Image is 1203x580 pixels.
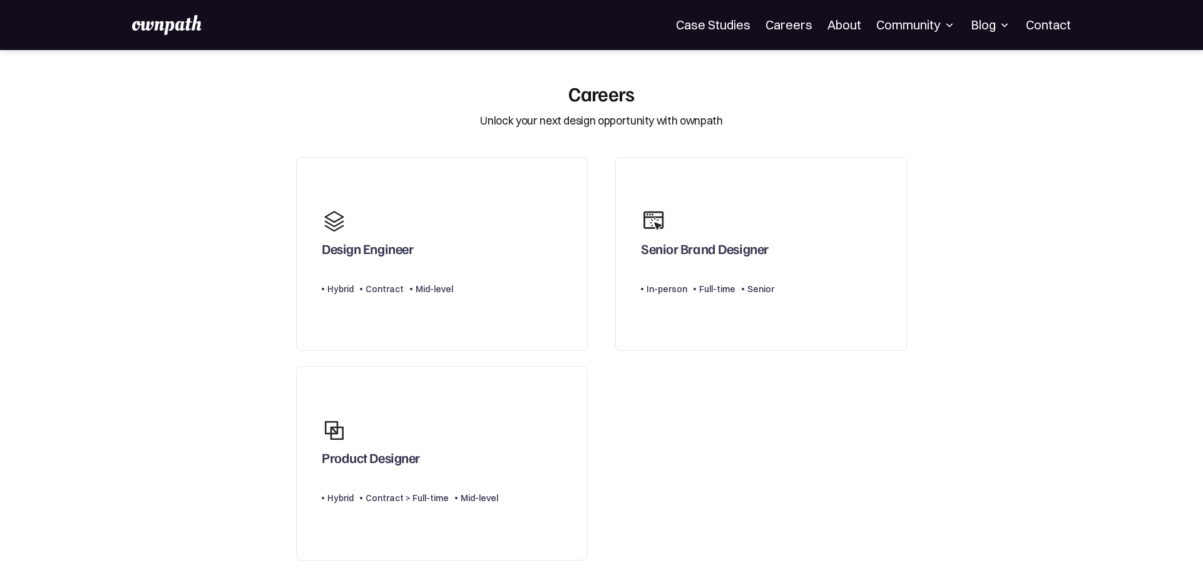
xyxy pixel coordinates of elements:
[765,18,812,33] a: Careers
[676,18,750,33] a: Case Studies
[647,282,687,297] div: In-person
[747,282,774,297] div: Senior
[416,282,453,297] div: Mid-level
[1026,18,1071,33] a: Contact
[296,157,588,352] a: Design EngineerHybridContractMid-level
[699,282,735,297] div: Full-time
[296,366,588,561] a: Product DesignerHybridContract > Full-timeMid-level
[322,449,420,472] div: Product Designer
[366,491,449,506] div: Contract > Full-time
[327,491,354,506] div: Hybrid
[568,81,635,105] div: Careers
[480,113,722,129] div: Unlock your next design opportunity with ownpath
[827,18,861,33] a: About
[641,240,769,263] div: Senior Brand Designer
[615,157,907,352] a: Senior Brand DesignerIn-personFull-timeSenior
[461,491,498,506] div: Mid-level
[366,282,404,297] div: Contract
[327,282,354,297] div: Hybrid
[971,18,1011,33] div: Blog
[322,240,413,263] div: Design Engineer
[876,18,956,33] div: Community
